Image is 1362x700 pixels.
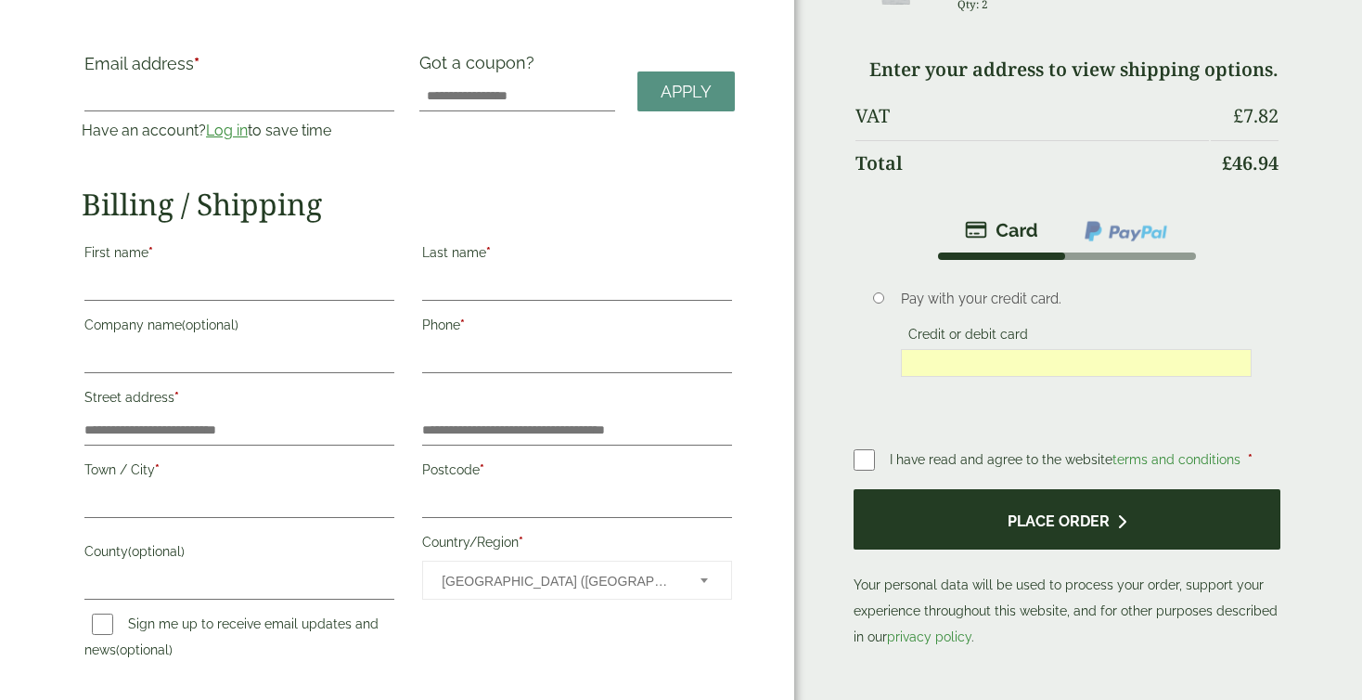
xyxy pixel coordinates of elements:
[1233,103,1278,128] bdi: 7.82
[148,245,153,260] abbr: required
[422,561,732,600] span: Country/Region
[1083,219,1169,243] img: ppcp-gateway.png
[1222,150,1278,175] bdi: 46.94
[901,327,1035,347] label: Credit or debit card
[855,140,1209,186] th: Total
[155,462,160,477] abbr: required
[442,562,675,601] span: United Kingdom (UK)
[82,120,397,142] p: Have an account? to save time
[422,457,732,488] label: Postcode
[855,94,1209,138] th: VAT
[84,616,379,663] label: Sign me up to receive email updates and news
[84,56,394,82] label: Email address
[419,53,542,82] label: Got a coupon?
[128,544,185,559] span: (optional)
[182,318,238,332] span: (optional)
[480,462,484,477] abbr: required
[82,187,735,222] h2: Billing / Shipping
[422,529,732,561] label: Country/Region
[422,240,732,271] label: Last name
[116,642,173,657] span: (optional)
[486,245,491,260] abbr: required
[1222,150,1232,175] span: £
[84,240,394,271] label: First name
[661,82,712,102] span: Apply
[206,122,248,139] a: Log in
[854,489,1280,650] p: Your personal data will be used to process your order, support your experience throughout this we...
[84,538,394,570] label: County
[84,384,394,416] label: Street address
[965,219,1038,241] img: stripe.png
[890,452,1244,467] span: I have read and agree to the website
[422,312,732,344] label: Phone
[854,489,1280,550] button: Place order
[84,312,394,344] label: Company name
[1248,452,1253,467] abbr: required
[460,318,465,332] abbr: required
[194,54,199,73] abbr: required
[637,71,735,111] a: Apply
[887,629,971,644] a: privacy policy
[901,289,1252,309] p: Pay with your credit card.
[84,457,394,488] label: Town / City
[92,614,113,635] input: Sign me up to receive email updates and news(optional)
[174,390,179,405] abbr: required
[519,535,523,550] abbr: required
[855,47,1278,92] td: Enter your address to view shipping options.
[1112,452,1240,467] a: terms and conditions
[906,355,1246,371] iframe: Secure card payment input frame
[1233,103,1243,128] span: £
